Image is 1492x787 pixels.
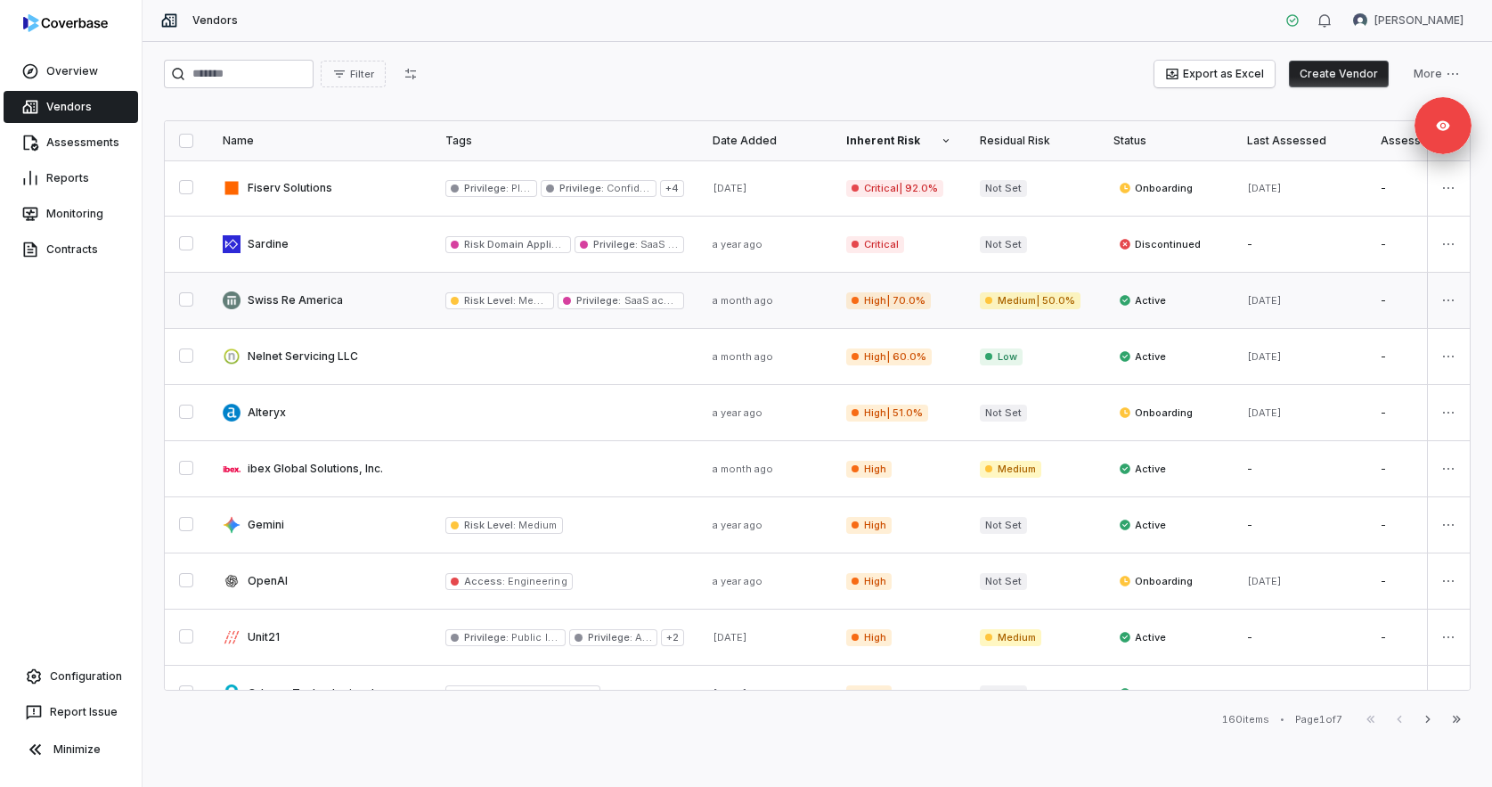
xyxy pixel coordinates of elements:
span: [DATE] [1247,182,1282,194]
span: [PERSON_NAME] [1374,13,1463,28]
span: Privilege : [576,294,621,307]
div: • [1280,713,1284,726]
span: Medium [980,629,1041,646]
span: Not Set [980,685,1027,702]
span: Active [1119,293,1166,307]
span: High [846,629,892,646]
span: Risk Level : [464,519,516,531]
span: Public Information [509,631,601,644]
span: Active [1119,349,1166,364]
span: Not Set [980,573,1027,590]
span: Discontinued [1119,237,1201,251]
span: Privilege : [464,182,509,194]
td: - [1233,497,1366,553]
span: Filter [350,68,374,81]
span: + 2 [661,629,684,646]
span: High | 51.0% [846,405,928,422]
span: a year ago [713,575,762,587]
div: Residual Risk [980,134,1085,148]
div: Status [1113,134,1219,148]
button: More [1403,61,1471,87]
td: - [1233,666,1366,722]
button: Create Vendor [1289,61,1389,87]
span: Active [1119,630,1166,644]
span: [DATE] [1247,294,1282,307]
div: 160 items [1222,713,1269,726]
a: Vendors [4,91,138,123]
span: High | 60.0% [846,348,932,365]
span: a year ago [713,238,762,250]
span: Onboarding [1119,574,1193,588]
span: Onboarding [1119,406,1193,420]
span: a year ago [713,406,762,419]
span: High [846,685,892,702]
button: Brian Ball avatar[PERSON_NAME] [1342,7,1474,34]
a: Contracts [4,234,138,266]
div: Page 1 of 7 [1295,713,1342,726]
span: Risk Level : [464,294,516,307]
span: Privilege : [559,182,604,194]
span: [DATE] [713,182,747,194]
span: Onboarding [1119,181,1193,195]
img: Brian Ball avatar [1353,13,1367,28]
span: [DATE] [1247,350,1282,363]
span: + 4 [660,180,684,197]
span: Not Set [980,236,1027,253]
span: Medium [980,461,1041,478]
button: Export as Excel [1154,61,1275,87]
span: [DATE] [713,631,747,644]
span: High | 70.0% [846,292,931,309]
span: a month ago [713,463,773,475]
span: Medium [516,519,557,531]
a: Monitoring [4,198,138,230]
span: Privilege : [588,631,632,644]
td: - [1233,217,1366,273]
span: Privilege : [593,238,638,250]
span: AI [583,687,595,700]
span: SaaS access [621,294,688,307]
span: High [846,573,892,590]
span: High [846,517,892,534]
span: Access : [464,575,505,587]
span: Active [1119,686,1166,701]
button: Minimize [7,732,135,767]
span: Not Set [980,405,1027,422]
a: Overview [4,55,138,87]
span: [DATE] [1247,575,1282,587]
span: Privilege : [464,631,509,644]
div: Inherent Risk [846,134,951,148]
a: Assessments [4,127,138,159]
span: [DATE] [713,687,747,700]
div: Last Assessed [1247,134,1352,148]
a: Reports [4,162,138,194]
div: Tags [445,134,684,148]
span: Critical | 92.0% [846,180,943,197]
span: Not Set [980,517,1027,534]
span: Vendors [192,13,238,28]
span: Not Set [980,180,1027,197]
span: Critical [846,236,904,253]
span: Medium [516,294,557,307]
span: a year ago [713,519,762,531]
span: SaaS access [638,238,705,250]
div: Assessment Outcome [1381,134,1486,148]
span: Engineering [505,575,567,587]
div: Name [223,134,417,148]
td: - [1233,610,1366,666]
span: Risk Domain Applicable : [464,687,583,700]
div: Date Added [713,134,818,148]
span: a month ago [713,294,773,307]
span: Active [1119,462,1166,476]
img: logo-D7KZi-bG.svg [23,14,108,32]
span: Low [980,348,1023,365]
span: Active [1119,518,1166,532]
span: [DATE] [1247,406,1282,419]
span: Confidential Internal Data [604,182,730,194]
button: Report Issue [7,696,135,728]
span: PII Data Access [509,182,588,194]
td: - [1233,441,1366,497]
span: a month ago [713,350,773,363]
span: High [846,461,892,478]
span: Risk Domain Applicable : [464,238,583,250]
span: Medium | 50.0% [980,292,1080,309]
